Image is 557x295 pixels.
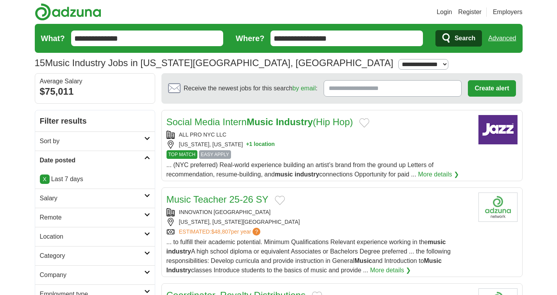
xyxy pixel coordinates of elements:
[35,151,155,170] a: Date posted
[40,174,50,184] a: X
[455,31,475,46] span: Search
[355,257,372,264] strong: Music
[167,248,191,255] strong: industry
[35,265,155,284] a: Company
[167,208,472,216] div: INNOVATION [GEOGRAPHIC_DATA]
[418,170,459,179] a: More details ❯
[167,140,472,149] div: [US_STATE], [US_STATE]
[276,117,313,127] strong: Industry
[35,208,155,227] a: Remote
[40,156,144,165] h2: Date posted
[35,227,155,246] a: Location
[493,7,523,17] a: Employers
[246,140,275,149] button: +1 location
[167,194,269,205] a: Music Teacher 25-26 SY
[424,257,442,264] strong: Music
[468,80,516,97] button: Create alert
[40,85,150,99] div: $75,011
[488,31,516,46] a: Advanced
[35,189,155,208] a: Salary
[35,3,101,21] img: Adzuna logo
[370,266,411,275] a: More details ❯
[35,131,155,151] a: Sort by
[40,251,144,261] h2: Category
[478,115,518,144] img: Company logo
[246,140,249,149] span: +
[167,131,472,139] div: ALL PRO NYC LLC
[295,171,319,178] strong: industry
[458,7,482,17] a: Register
[236,32,264,44] label: Where?
[40,232,144,241] h2: Location
[167,150,197,159] span: TOP MATCH
[199,150,231,159] span: EASY APPLY
[167,117,353,127] a: Social Media InternMusic Industry(Hip Hop)
[40,174,150,184] p: Last 7 days
[184,84,317,93] span: Receive the newest jobs for this search :
[253,228,260,236] span: ?
[275,196,285,205] button: Add to favorite jobs
[478,192,518,222] img: Company logo
[437,7,452,17] a: Login
[35,246,155,265] a: Category
[35,110,155,131] h2: Filter results
[292,85,316,92] a: by email
[435,30,482,47] button: Search
[179,228,262,236] a: ESTIMATED:$48,807per year?
[40,270,144,280] h2: Company
[275,171,293,178] strong: music
[167,267,191,273] strong: Industry
[167,239,451,273] span: ... to fulfill their academic potential. Minimum Qualifications Relevant experience working in th...
[40,137,144,146] h2: Sort by
[167,162,434,178] span: ... (NYC preferred) Real-world experience building an artist’s brand from the ground up Letters o...
[40,194,144,203] h2: Salary
[211,228,231,235] span: $48,807
[35,56,45,70] span: 15
[40,213,144,222] h2: Remote
[247,117,273,127] strong: Music
[167,218,472,226] div: [US_STATE], [US_STATE][GEOGRAPHIC_DATA]
[428,239,446,245] strong: music
[40,78,150,85] div: Average Salary
[41,32,65,44] label: What?
[359,118,369,128] button: Add to favorite jobs
[35,58,394,68] h1: Music Industry Jobs in [US_STATE][GEOGRAPHIC_DATA], [GEOGRAPHIC_DATA]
